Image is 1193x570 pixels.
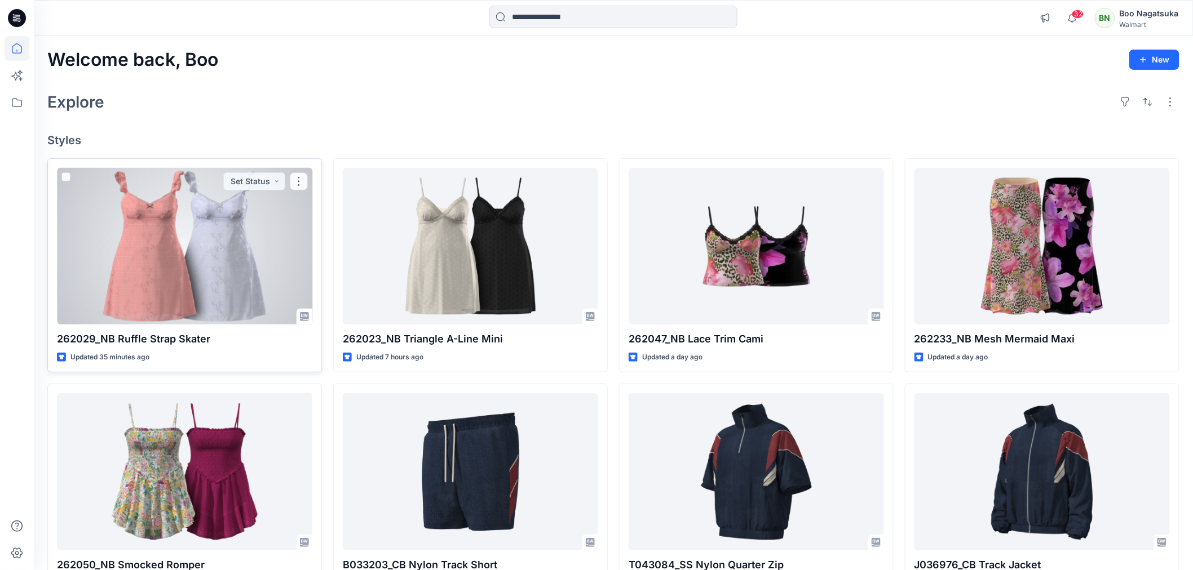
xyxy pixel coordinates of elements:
[356,351,423,363] p: Updated 7 hours ago
[629,168,884,324] a: 262047_NB Lace Trim Cami
[1095,8,1115,28] div: BN
[1072,10,1084,19] span: 32
[914,393,1170,550] a: J036976_CB Track Jacket
[47,50,218,70] h2: Welcome back, Boo
[642,351,702,363] p: Updated a day ago
[343,168,598,324] a: 262023_NB Triangle A-Line Mini
[1129,50,1179,70] button: New
[57,331,312,347] p: 262029_NB Ruffle Strap Skater
[1120,20,1179,29] div: Walmart
[914,331,1170,347] p: 262233_NB Mesh Mermaid Maxi
[47,133,1179,147] h4: Styles
[928,351,988,363] p: Updated a day ago
[343,331,598,347] p: 262023_NB Triangle A-Line Mini
[914,168,1170,324] a: 262233_NB Mesh Mermaid Maxi
[70,351,149,363] p: Updated 35 minutes ago
[1120,7,1179,20] div: Boo Nagatsuka
[47,93,104,111] h2: Explore
[629,393,884,550] a: T043084_SS Nylon Quarter Zip
[57,393,312,550] a: 262050_NB Smocked Romper
[343,393,598,550] a: B033203_CB Nylon Track Short
[629,331,884,347] p: 262047_NB Lace Trim Cami
[57,168,312,324] a: 262029_NB Ruffle Strap Skater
